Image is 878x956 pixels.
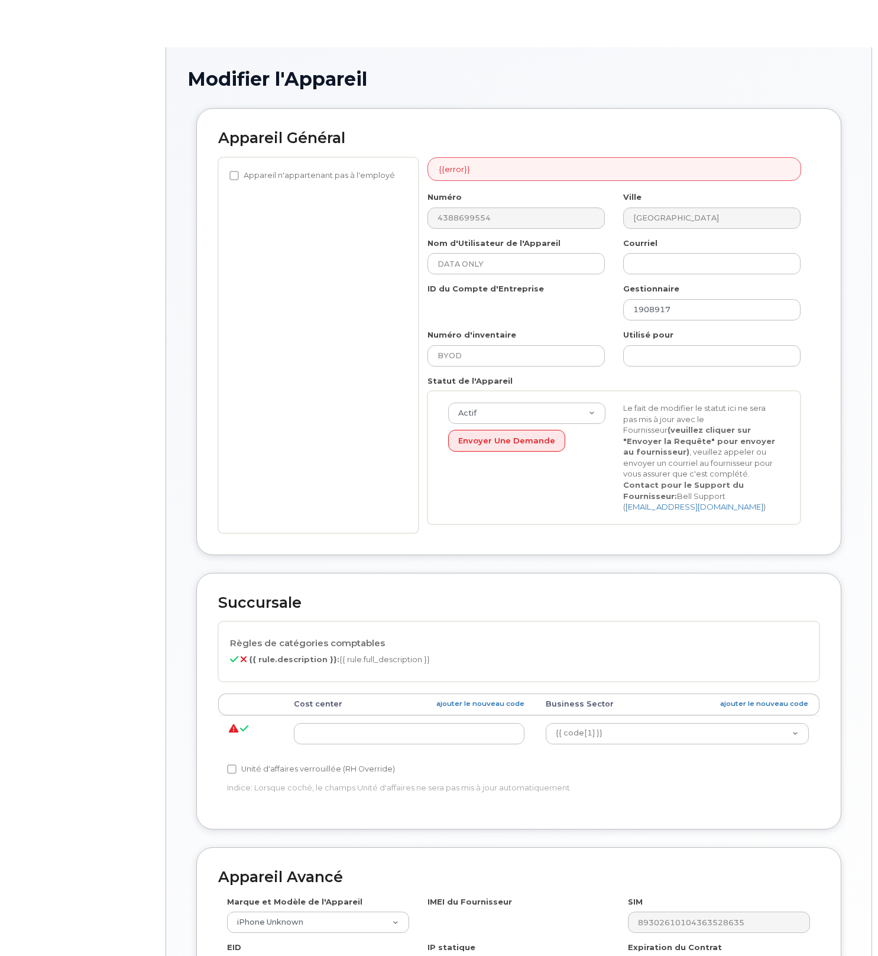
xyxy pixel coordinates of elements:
[229,168,395,183] label: Appareil n'appartenant pas à l'employé
[623,283,679,294] label: Gestionnaire
[436,699,524,709] a: ajouter le nouveau code
[230,639,808,649] h4: Règles de catégories comptables
[249,654,339,664] b: {{ rule.description }}:
[187,69,850,89] h1: Modifier l'Appareil
[227,896,362,908] label: Marque et Modèle de l'Appareil
[218,130,819,147] h2: Appareil Général
[623,238,657,249] label: Courriel
[614,403,789,513] div: Le fait de modifier le statut ici ne sera pas mis à jour avec le Fournisseur , veuillez appeler o...
[535,693,819,715] th: Business Sector
[623,299,801,320] input: Sélectionner le gestionnaire
[448,430,565,452] button: Envoyer une Demande
[427,192,462,203] label: Numéro
[626,502,763,511] a: [EMAIL_ADDRESS][DOMAIN_NAME]
[427,942,475,953] label: IP statique
[227,942,241,953] label: EID
[427,157,801,182] div: {{error}}
[218,869,819,886] h2: Appareil Avancé
[227,764,236,774] input: Unité d'affaires verrouillée (RH Override)
[218,595,819,611] h2: Succursale
[283,693,535,715] th: Cost center
[427,329,516,341] label: Numéro d'inventaire
[229,171,239,180] input: Appareil n'appartenant pas à l'employé
[623,192,642,203] label: Ville
[623,329,673,341] label: Utilisé pour
[227,762,395,776] label: Unité d'affaires verrouillée (RH Override)
[227,782,610,793] p: Indice: Lorsque coché, le champs Unité d'affaires ne sera pas mis à jour automatiquement
[623,480,744,501] strong: Contact pour le Support du Fournisseur:
[230,654,808,665] p: {{ rule.full_description }}
[427,375,513,387] label: Statut de l'Appareil
[427,238,561,249] label: Nom d'Utilisateur de l'Appareil
[623,425,775,456] strong: (veuillez cliquer sur "Envoyer la Requête" pour envoyer au fournisseur)
[628,942,722,953] label: Expiration du Contrat
[427,896,512,908] label: IMEI du Fournisseur
[628,896,643,908] label: SIM
[427,283,544,294] label: ID du Compte d'Entreprise
[720,699,808,709] a: ajouter le nouveau code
